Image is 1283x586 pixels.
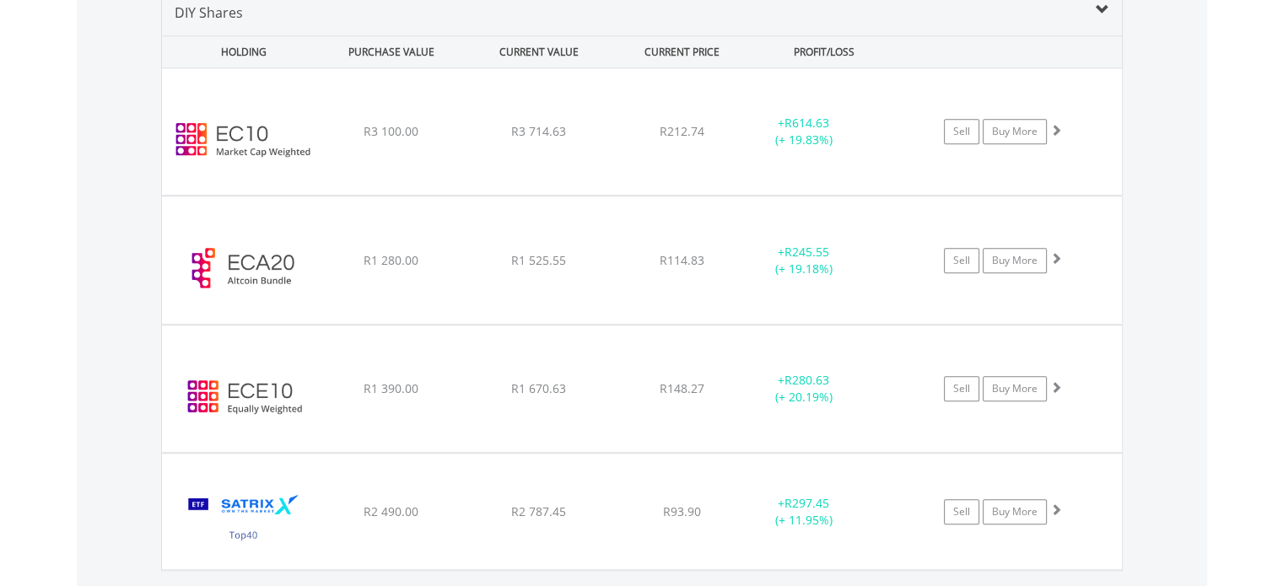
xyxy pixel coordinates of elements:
[741,244,868,277] div: + (+ 19.18%)
[467,36,612,67] div: CURRENT VALUE
[983,376,1047,401] a: Buy More
[170,218,315,319] img: ECA20.EC.ECA20.png
[741,495,868,529] div: + (+ 11.95%)
[784,244,829,260] span: R245.55
[511,123,566,139] span: R3 714.63
[741,372,868,406] div: + (+ 20.19%)
[663,503,701,519] span: R93.90
[660,123,704,139] span: R212.74
[163,36,316,67] div: HOLDING
[170,89,315,191] img: EC10.EC.EC10.png
[660,252,704,268] span: R114.83
[983,248,1047,273] a: Buy More
[364,380,418,396] span: R1 390.00
[364,252,418,268] span: R1 280.00
[741,115,868,148] div: + (+ 19.83%)
[364,123,418,139] span: R3 100.00
[170,347,315,448] img: ECE10.EC.ECE10.png
[752,36,897,67] div: PROFIT/LOSS
[784,115,829,131] span: R614.63
[983,119,1047,144] a: Buy More
[944,248,979,273] a: Sell
[784,372,829,388] span: R280.63
[511,380,566,396] span: R1 670.63
[983,499,1047,524] a: Buy More
[511,252,566,268] span: R1 525.55
[660,380,704,396] span: R148.27
[511,503,566,519] span: R2 787.45
[944,499,979,524] a: Sell
[320,36,464,67] div: PURCHASE VALUE
[944,376,979,401] a: Sell
[364,503,418,519] span: R2 490.00
[784,495,829,511] span: R297.45
[614,36,748,67] div: CURRENT PRICE
[175,3,243,22] span: DIY Shares
[944,119,979,144] a: Sell
[170,475,315,565] img: EQU.ZA.STX40.png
